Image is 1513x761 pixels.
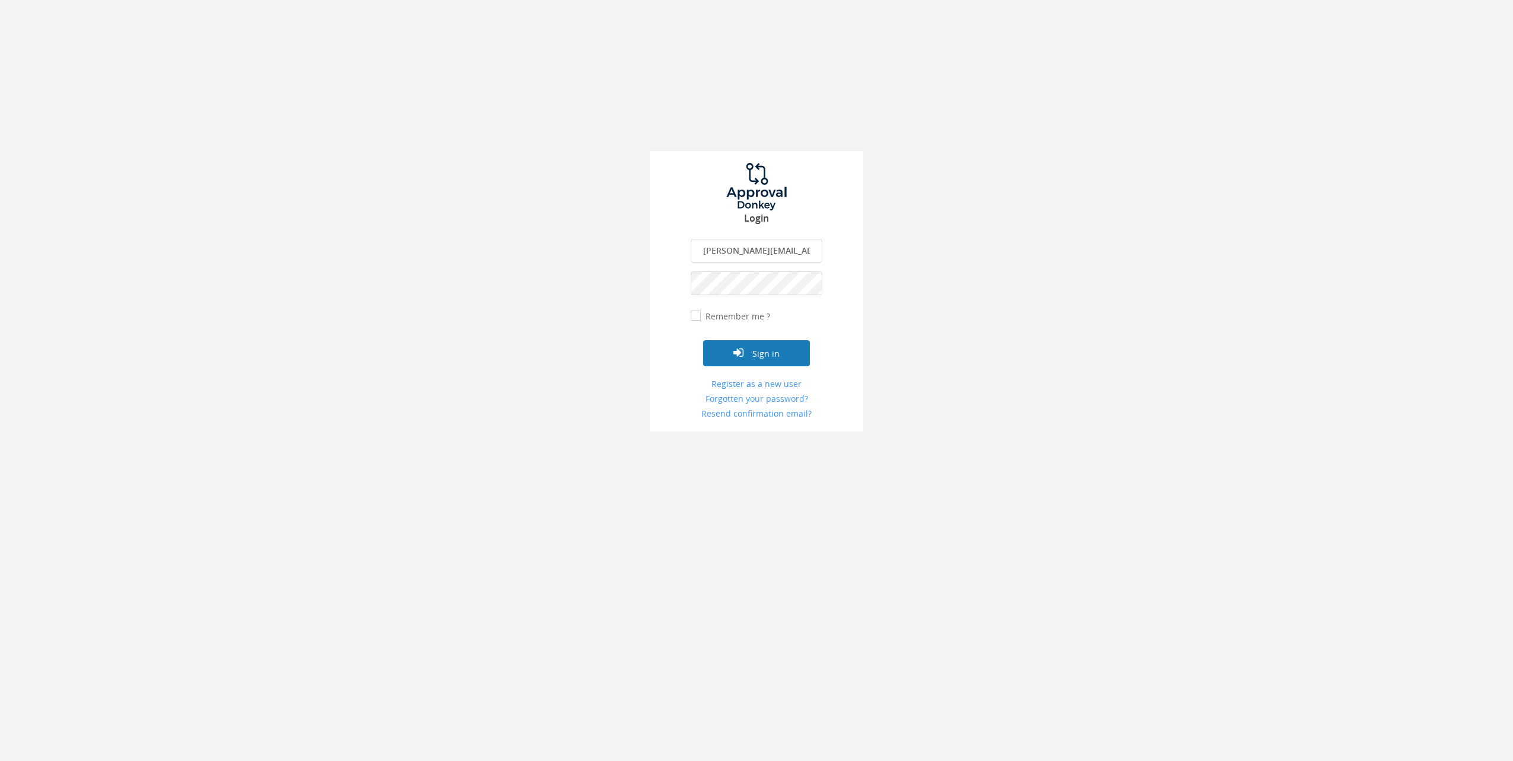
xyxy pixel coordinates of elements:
a: Register as a new user [691,378,822,390]
button: Sign in [703,340,810,366]
label: Remember me ? [703,311,770,322]
a: Resend confirmation email? [691,408,822,420]
input: Enter your Email [691,239,822,263]
a: Forgotten your password? [691,393,822,405]
h3: Login [650,213,863,224]
img: logo.png [712,163,801,210]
